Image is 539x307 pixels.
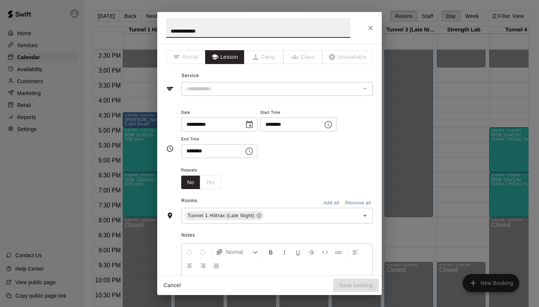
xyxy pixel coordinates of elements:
button: Redo [197,245,209,259]
button: No [181,176,200,189]
button: Cancel [160,279,184,292]
span: The type of an existing booking cannot be changed [284,50,323,64]
button: Left Align [349,245,362,259]
button: Choose time, selected time is 5:30 PM [321,117,336,132]
button: Choose date, selected date is Sep 16, 2025 [242,117,257,132]
button: Undo [183,245,196,259]
svg: Service [166,85,174,92]
span: Tunnel 1 Hittrax (Late Night) [185,212,258,219]
button: Format Bold [265,245,277,259]
svg: Rooms [166,212,174,219]
div: Tunnel 1 Hittrax (Late Night) [185,211,264,220]
span: Repeats [181,165,227,176]
span: Date [181,108,258,118]
button: Formatting Options [213,245,261,259]
button: Center Align [183,259,196,272]
button: Right Align [197,259,209,272]
span: End Time [181,134,258,145]
span: The type of an existing booking cannot be changed [323,50,373,64]
span: Start Time [260,108,337,118]
button: Add all [319,197,343,209]
button: Lesson [205,50,244,64]
button: Close [364,21,377,35]
button: Justify Align [210,259,223,272]
div: The service of an existing booking cannot be changed [181,82,373,96]
button: Choose time, selected time is 6:15 PM [242,144,257,159]
svg: Timing [166,145,174,152]
button: Remove all [343,197,373,209]
span: Rooms [182,198,198,203]
span: Notes [182,230,373,241]
span: Normal [226,248,252,256]
span: The type of an existing booking cannot be changed [166,50,205,64]
button: Open [360,210,370,221]
span: Service [182,73,199,78]
span: The type of an existing booking cannot be changed [244,50,284,64]
button: Format Underline [292,245,304,259]
button: Insert Code [319,245,331,259]
button: Format Strikethrough [305,245,318,259]
button: Format Italics [278,245,291,259]
button: Insert Link [332,245,345,259]
div: outlined button group [181,176,221,189]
